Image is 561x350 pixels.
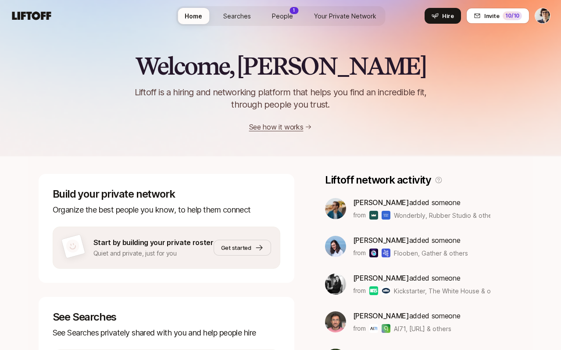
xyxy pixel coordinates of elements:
a: See how it works [249,123,304,131]
span: Hire [442,11,454,20]
p: Quiet and private, just for you [93,248,214,259]
p: added someone [353,197,490,208]
p: Liftoff is a hiring and networking platform that helps you find an incredible fit, through people... [124,86,438,111]
span: [PERSON_NAME] [353,311,409,320]
img: default-avatar.svg [64,238,81,254]
span: Home [185,11,202,21]
a: People1 [265,8,300,24]
span: People [272,11,293,21]
p: Organize the best people you know, to help them connect [53,204,280,216]
a: Searches [216,8,258,24]
span: [PERSON_NAME] [353,236,409,245]
img: Rubber Studio [382,211,390,220]
span: [PERSON_NAME] [353,274,409,282]
p: from [353,323,366,334]
span: AI71, [URL] & others [394,324,451,333]
img: AI71 [369,324,378,333]
button: Invite10/10 [466,8,529,24]
button: Hire [425,8,461,24]
img: Nicole Fenton [535,8,550,23]
img: The White House [382,286,390,295]
span: [PERSON_NAME] [353,198,409,207]
p: Start by building your private roster [93,237,214,248]
img: qeen.ai [382,324,390,333]
p: added someone [353,272,490,284]
p: from [353,210,366,220]
a: Home [178,8,209,24]
p: Liftoff network activity [325,174,431,186]
span: Invite [484,11,499,20]
span: Get started [221,243,251,252]
span: Your Private Network [314,11,376,21]
p: added someone [353,235,468,246]
p: 1 [293,7,295,14]
span: Flooben, Gather & others [394,249,468,258]
img: Kickstarter [369,286,378,295]
p: added someone [353,310,461,321]
p: See Searches privately shared with you and help people hire [53,327,280,339]
h2: Welcome, [PERSON_NAME] [135,53,426,79]
p: from [353,248,366,258]
p: See Searches [53,311,280,323]
span: Wonderbly, Rubber Studio & others [394,212,497,219]
button: Get started [214,240,271,256]
img: a8c7a8e9_6301_4294_a224_d3bf1e545a5a.jpg [325,198,346,219]
img: 3b21b1e9_db0a_4655_a67f_ab9b1489a185.jpg [325,236,346,257]
img: c37b766b_13f5_4e00_b4e8_ec82cc934552.jpg [325,274,346,295]
p: from [353,285,366,296]
p: Build your private network [53,188,280,200]
img: Gather [382,249,390,257]
img: Wonderbly [369,211,378,220]
span: Searches [223,11,251,21]
span: Kickstarter, The White House & others [394,287,506,295]
img: Flooben [369,249,378,257]
a: Your Private Network [307,8,383,24]
div: 10 /10 [503,11,522,20]
button: Nicole Fenton [535,8,550,24]
img: be759a5f_470b_4f28_a2aa_5434c985ebf0.jpg [325,311,346,332]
